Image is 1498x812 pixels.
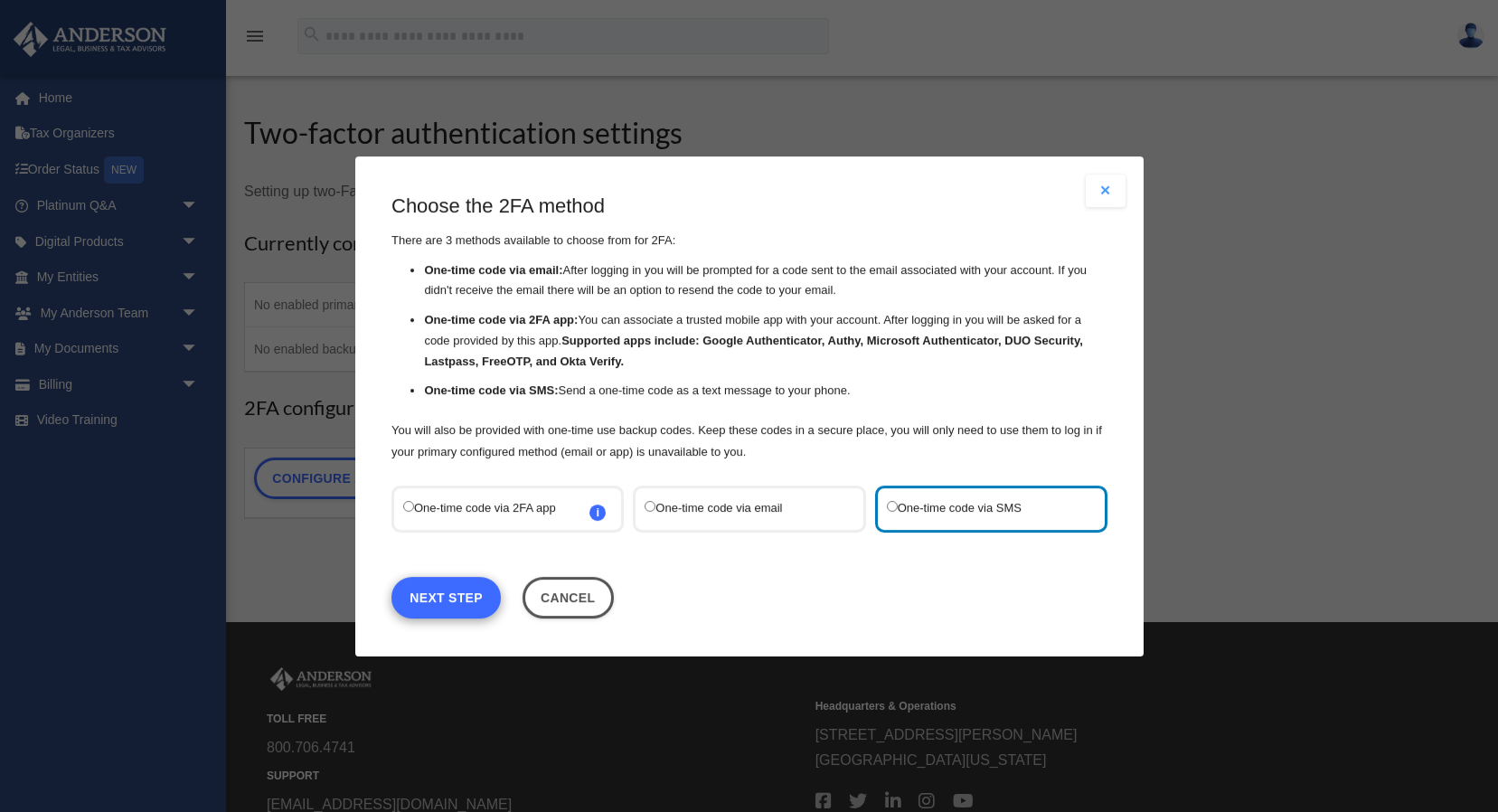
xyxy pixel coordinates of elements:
h3: Choose the 2FA method [391,193,1107,221]
button: Close modal [1086,175,1126,207]
strong: Supported apps include: Google Authenticator, Authy, Microsoft Authenticator, DUO Security, Lastp... [424,334,1082,368]
div: There are 3 methods available to choose from for 2FA: [391,193,1107,463]
li: After logging in you will be prompted for a code sent to the email associated with your account. ... [424,260,1107,301]
label: One-time code via email [645,496,835,520]
strong: One-time code via SMS: [424,383,558,397]
input: One-time code via email [645,500,655,511]
button: Close this dialog window [522,576,613,618]
strong: One-time code via email: [424,262,562,276]
input: One-time code via 2FA appi [403,500,414,511]
label: One-time code via 2FA app [403,496,594,520]
label: One-time code via SMS [886,496,1077,520]
a: Next Step [391,576,501,618]
strong: One-time code via 2FA app: [424,313,578,326]
input: One-time code via SMS [886,500,897,511]
p: You will also be provided with one-time use backup codes. Keep these codes in a secure place, you... [391,419,1107,462]
li: You can associate a trusted mobile app with your account. After logging in you will be asked for ... [424,310,1107,372]
li: Send a one-time code as a text message to your phone. [424,381,1107,401]
span: i [589,504,606,520]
